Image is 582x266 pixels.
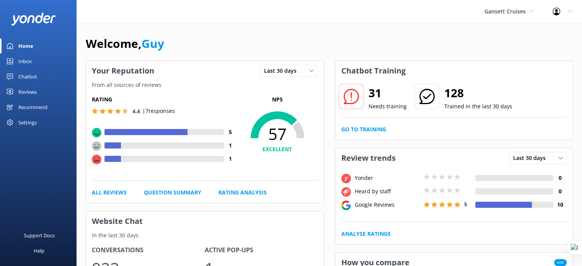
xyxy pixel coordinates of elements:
[142,107,175,115] p: | 7 responses
[132,108,140,115] span: 4.4
[353,174,422,182] div: Yonder
[34,243,44,258] div: Help
[142,36,164,51] a: Guy
[553,201,567,209] h4: 10
[144,188,201,197] a: Question Summary
[218,188,267,197] a: Rating Analysis
[444,84,512,102] h2: 128
[18,100,47,115] div: Recommend
[18,84,37,100] div: Reviews
[237,95,318,104] p: NPS
[92,95,237,104] h5: Rating
[18,69,37,84] div: Chatbot
[86,61,160,81] h3: Your Reputation
[513,154,550,162] span: Last 30 days
[11,13,55,25] img: yonder-white-logo.png
[86,211,323,231] h3: Website Chat
[368,84,407,102] h2: 31
[264,67,301,75] span: Last 30 days
[86,81,323,89] p: From all sources of reviews
[18,115,37,130] div: Settings
[237,124,318,144] span: 57
[553,187,567,196] h4: 0
[554,259,567,266] span: New
[444,102,512,111] p: Trained in the last 30 days
[92,188,127,197] a: All Reviews
[224,155,237,163] h4: 1
[368,102,407,111] p: Needs training
[336,148,401,168] h3: Review trends
[341,230,391,238] a: Analyse Ratings
[341,125,386,134] a: Go to Training
[86,34,164,53] h1: Welcome,
[464,201,467,208] span: 5
[205,245,318,255] h4: Active Pop-ups
[224,128,237,136] h4: 5
[224,141,237,150] h4: 1
[237,145,318,153] h4: EXCELLENT
[86,231,323,240] p: In the last 30 days
[92,245,205,255] h4: Conversations
[18,38,33,54] div: Home
[353,201,422,209] div: Google Reviews
[18,54,32,69] div: Inbox
[553,174,567,182] h4: 0
[353,187,422,196] div: Heard by staff
[484,8,526,15] span: Gansett Cruises
[24,228,55,243] div: Support Docs
[336,61,411,81] h3: Chatbot Training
